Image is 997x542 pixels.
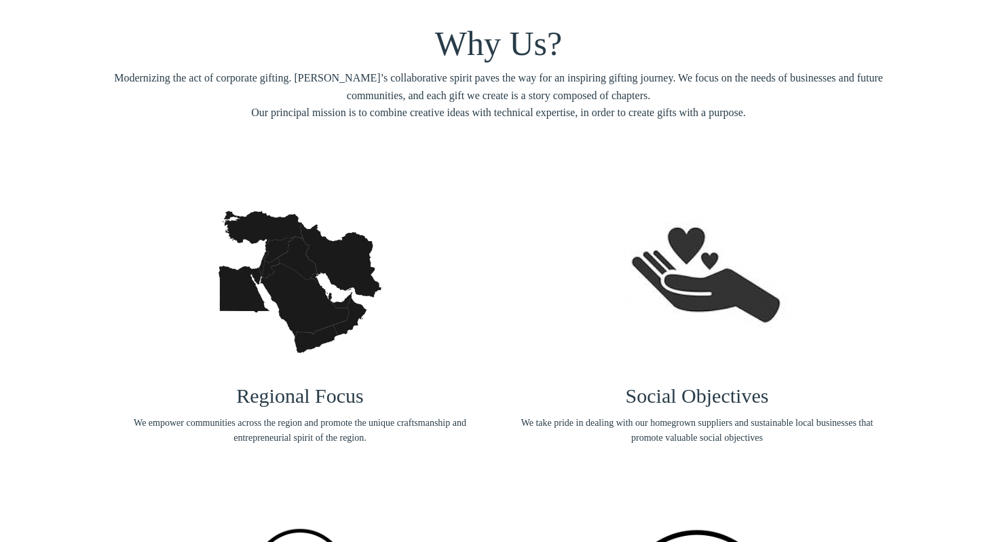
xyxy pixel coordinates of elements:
[112,416,489,446] span: We empower communities across the region and promote the unique craftsmanship and entrepreneurial...
[626,384,769,407] span: Social Objectives
[236,384,364,407] span: Regional Focus
[435,24,562,62] span: Why Us?
[198,180,402,384] img: vecteezy_vectorillustrationoftheblackmapofmiddleeastonwhite_-1657197150892_1200x.jpg
[509,416,886,446] span: We take pride in dealing with our homegrown suppliers and sustainable local businesses that promo...
[595,180,799,382] img: screenshot-20220704-at-063057-1657197187002_1200x.png
[112,69,886,122] span: Modernizing the act of corporate gifting. [PERSON_NAME]’s collaborative spirit paves the way for ...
